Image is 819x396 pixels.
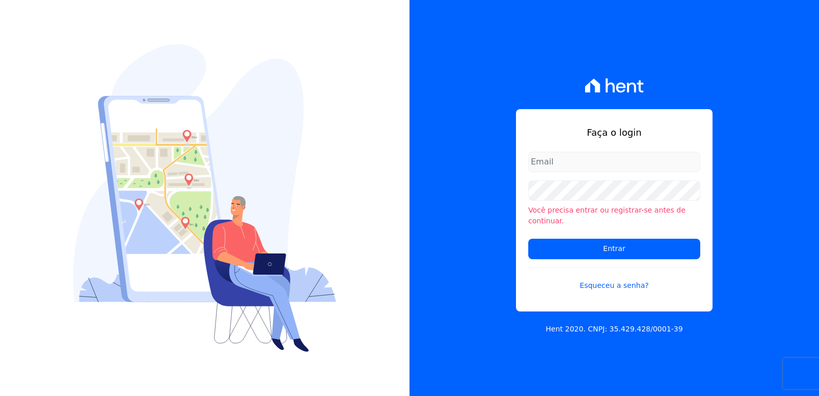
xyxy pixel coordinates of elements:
[528,267,700,291] a: Esqueceu a senha?
[528,126,700,139] h1: Faça o login
[528,152,700,172] input: Email
[73,44,336,352] img: Login
[528,239,700,259] input: Entrar
[528,205,700,226] li: Você precisa entrar ou registrar-se antes de continuar.
[546,324,683,335] p: Hent 2020. CNPJ: 35.429.428/0001-39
